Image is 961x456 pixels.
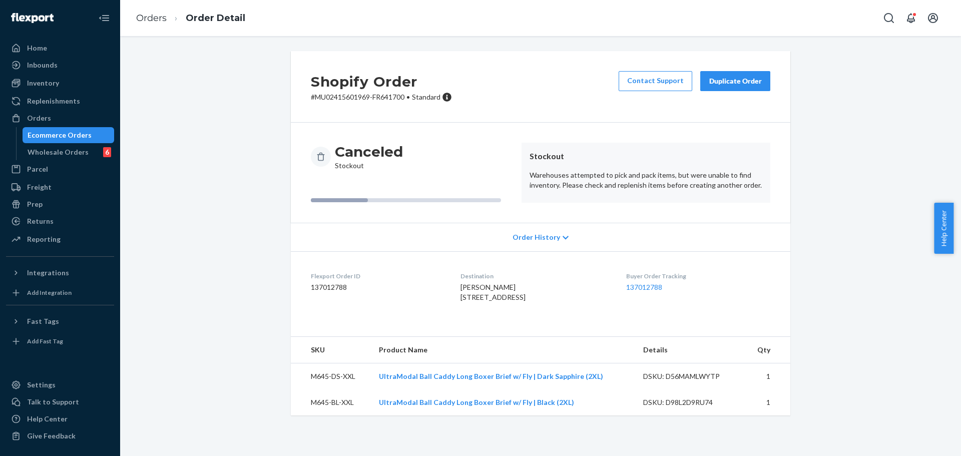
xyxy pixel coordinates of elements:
div: Wholesale Orders [28,147,89,157]
a: UltraModal Ball Caddy Long Boxer Brief w/ Fly | Black (2XL) [379,398,574,406]
header: Stockout [530,151,762,162]
a: UltraModal Ball Caddy Long Boxer Brief w/ Fly | Dark Sapphire (2XL) [379,372,603,380]
dt: Flexport Order ID [311,272,444,280]
div: Help Center [27,414,68,424]
a: Add Integration [6,285,114,301]
p: Warehouses attempted to pick and pack items, but were unable to find inventory. Please check and ... [530,170,762,190]
h3: Canceled [335,143,403,161]
div: Add Integration [27,288,72,297]
a: Settings [6,377,114,393]
th: SKU [291,337,371,363]
span: • [406,93,410,101]
th: Details [635,337,745,363]
a: Freight [6,179,114,195]
div: Talk to Support [27,397,79,407]
dt: Destination [460,272,610,280]
iframe: Opens a widget where you can chat to one of our agents [897,426,951,451]
a: Reporting [6,231,114,247]
a: Replenishments [6,93,114,109]
div: Fast Tags [27,316,59,326]
dd: 137012788 [311,282,444,292]
span: [PERSON_NAME] [STREET_ADDRESS] [460,283,526,301]
button: Integrations [6,265,114,281]
ol: breadcrumbs [128,4,253,33]
button: Open notifications [901,8,921,28]
button: Help Center [934,203,953,254]
button: Fast Tags [6,313,114,329]
button: Talk to Support [6,394,114,410]
a: Orders [136,13,167,24]
div: Ecommerce Orders [28,130,92,140]
h2: Shopify Order [311,71,452,92]
div: Add Fast Tag [27,337,63,345]
th: Qty [745,337,790,363]
a: 137012788 [626,283,662,291]
div: Replenishments [27,96,80,106]
a: Inventory [6,75,114,91]
div: Freight [27,182,52,192]
span: Standard [412,93,440,101]
a: Orders [6,110,114,126]
div: Inventory [27,78,59,88]
div: Reporting [27,234,61,244]
div: Integrations [27,268,69,278]
button: Open account menu [923,8,943,28]
td: 1 [745,363,790,390]
p: # MU02415601969-FR641700 [311,92,452,102]
td: M645-BL-XXL [291,389,371,415]
div: Settings [27,380,56,390]
a: Contact Support [619,71,692,91]
div: Stockout [335,143,403,171]
td: 1 [745,389,790,415]
button: Duplicate Order [700,71,770,91]
div: 6 [103,147,111,157]
div: Duplicate Order [709,76,762,86]
a: Add Fast Tag [6,333,114,349]
div: Give Feedback [27,431,76,441]
dt: Buyer Order Tracking [626,272,770,280]
a: Ecommerce Orders [23,127,115,143]
a: Home [6,40,114,56]
a: Prep [6,196,114,212]
div: DSKU: D56MAMLWYTP [643,371,737,381]
div: Inbounds [27,60,58,70]
a: Help Center [6,411,114,427]
th: Product Name [371,337,636,363]
a: Wholesale Orders6 [23,144,115,160]
div: Home [27,43,47,53]
img: Flexport logo [11,13,54,23]
div: Parcel [27,164,48,174]
span: Order History [513,232,560,242]
a: Inbounds [6,57,114,73]
button: Close Navigation [94,8,114,28]
div: DSKU: D98L2D9RU74 [643,397,737,407]
button: Give Feedback [6,428,114,444]
td: M645-DS-XXL [291,363,371,390]
div: Prep [27,199,43,209]
a: Returns [6,213,114,229]
div: Orders [27,113,51,123]
a: Parcel [6,161,114,177]
button: Open Search Box [879,8,899,28]
a: Order Detail [186,13,245,24]
div: Returns [27,216,54,226]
